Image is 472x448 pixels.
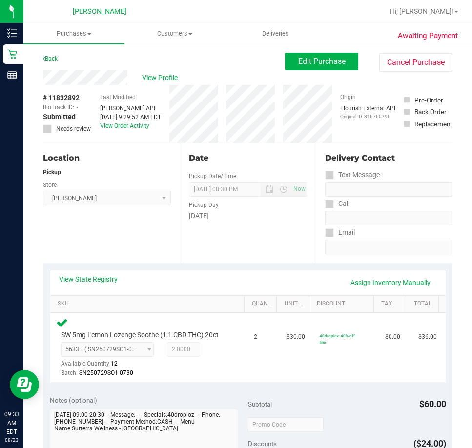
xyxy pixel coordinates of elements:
p: 09:33 AM EDT [4,410,19,436]
span: $30.00 [287,332,305,342]
a: Assign Inventory Manually [344,274,437,291]
inline-svg: Inventory [7,28,17,38]
span: Edit Purchase [298,57,346,66]
input: Format: (999) 999-9999 [325,211,452,225]
a: Total [414,300,435,308]
span: Batch: [61,369,78,376]
div: Available Quantity: [61,357,159,376]
inline-svg: Retail [7,49,17,59]
div: Pre-Order [414,95,443,105]
label: Origin [340,93,356,102]
inline-svg: Reports [7,70,17,80]
label: Text Message [325,168,380,182]
div: [DATE] [189,211,308,221]
span: Notes (optional) [50,396,97,404]
span: Deliveries [249,29,302,38]
span: $36.00 [418,332,437,342]
button: Edit Purchase [285,53,358,70]
a: Back [43,55,58,62]
input: Format: (999) 999-9999 [325,182,452,197]
div: Delivery Contact [325,152,452,164]
span: - [77,103,78,112]
div: [PERSON_NAME] API [100,104,161,113]
a: Unit Price [285,300,306,308]
a: Tax [381,300,402,308]
span: 2 [254,332,257,342]
span: [PERSON_NAME] [73,7,126,16]
a: SKU [58,300,241,308]
a: Discount [317,300,370,308]
div: Replacement [414,119,452,129]
a: Purchases [23,23,124,44]
span: 40droploz: 40% off line [320,333,355,345]
label: Pickup Day [189,201,219,209]
span: Awaiting Payment [398,30,458,41]
span: BioTrack ID: [43,103,74,112]
span: $0.00 [385,332,400,342]
div: Location [43,152,171,164]
input: Promo Code [248,417,324,432]
span: Customers [125,29,225,38]
span: SW 5mg Lemon Lozenge Soothe (1:1 CBD:THC) 20ct [61,330,219,340]
label: Store [43,181,57,189]
span: Needs review [56,124,91,133]
a: View State Registry [59,274,118,284]
span: Purchases [23,29,124,38]
span: SN250729SO1-0730 [79,369,133,376]
strong: Pickup [43,169,61,176]
label: Last Modified [100,93,136,102]
a: Quantity [252,300,273,308]
div: Date [189,152,308,164]
label: Pickup Date/Time [189,172,236,181]
span: Hi, [PERSON_NAME]! [390,7,453,15]
span: Submitted [43,112,76,122]
span: # 11832892 [43,93,80,103]
label: Email [325,225,355,240]
p: Original ID: 316760796 [340,113,395,120]
button: Cancel Purchase [379,53,452,72]
iframe: Resource center [10,370,39,399]
span: Subtotal [248,400,272,408]
div: Flourish External API [340,104,395,120]
a: Customers [124,23,226,44]
span: $60.00 [419,399,446,409]
div: [DATE] 9:29:52 AM EDT [100,113,161,122]
a: View Order Activity [100,122,149,129]
span: View Profile [142,73,181,83]
label: Call [325,197,349,211]
p: 08/23 [4,436,19,444]
div: Back Order [414,107,447,117]
span: 12 [111,360,118,367]
a: Deliveries [226,23,327,44]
